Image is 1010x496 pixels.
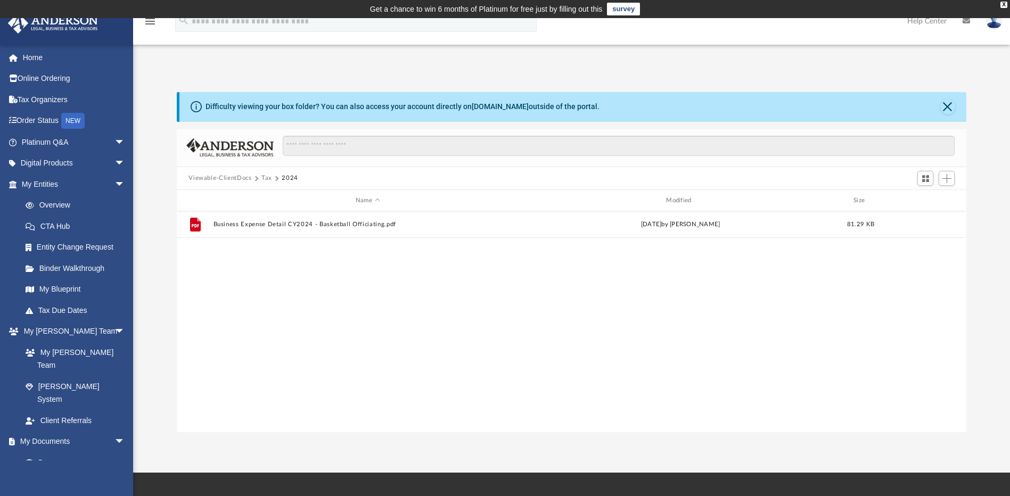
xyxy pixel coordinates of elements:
a: Binder Walkthrough [15,258,141,279]
img: Anderson Advisors Platinum Portal [5,13,101,34]
a: My [PERSON_NAME] Teamarrow_drop_down [7,321,136,342]
img: User Pic [986,13,1002,29]
a: Overview [15,195,141,216]
div: Name [213,196,522,205]
div: Size [840,196,882,205]
i: menu [144,15,157,28]
input: Search files and folders [283,136,955,156]
div: Modified [526,196,835,205]
button: Add [939,171,955,186]
a: Home [7,47,141,68]
a: My Documentsarrow_drop_down [7,431,136,452]
button: Business Expense Detail CY2024 - Basketball Officiating.pdf [214,221,522,228]
a: Box [15,452,130,473]
a: Tax Organizers [7,89,141,110]
div: close [1000,2,1007,8]
a: Online Ordering [7,68,141,89]
span: arrow_drop_down [114,431,136,453]
i: search [178,14,190,26]
button: Switch to Grid View [917,171,933,186]
a: Entity Change Request [15,237,141,258]
button: 2024 [282,173,298,183]
div: id [887,196,962,205]
div: by [PERSON_NAME] [527,220,835,230]
div: Difficulty viewing your box folder? You can also access your account directly on outside of the p... [206,101,600,112]
a: My Entitiesarrow_drop_down [7,173,141,195]
a: My Blueprint [15,279,136,300]
button: Close [940,100,955,114]
a: [PERSON_NAME] System [15,376,136,410]
a: survey [607,3,640,15]
div: grid [177,211,966,432]
a: My [PERSON_NAME] Team [15,342,130,376]
a: Tax Due Dates [15,300,141,321]
div: Get a chance to win 6 months of Platinum for free just by filling out this [370,3,603,15]
a: menu [144,20,157,28]
span: arrow_drop_down [114,153,136,175]
span: [DATE] [641,222,662,228]
a: CTA Hub [15,216,141,237]
a: [DOMAIN_NAME] [472,102,529,111]
span: arrow_drop_down [114,321,136,343]
a: Client Referrals [15,410,136,431]
button: Tax [261,173,272,183]
div: id [182,196,208,205]
a: Platinum Q&Aarrow_drop_down [7,131,141,153]
span: arrow_drop_down [114,173,136,195]
a: Digital Productsarrow_drop_down [7,153,141,174]
span: arrow_drop_down [114,131,136,153]
span: 81.29 KB [847,222,874,228]
button: Viewable-ClientDocs [188,173,251,183]
div: NEW [61,113,85,129]
a: Order StatusNEW [7,110,141,132]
